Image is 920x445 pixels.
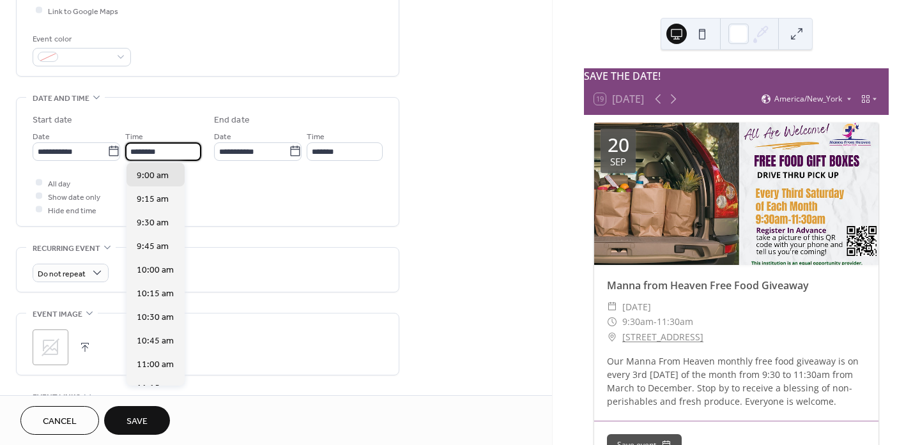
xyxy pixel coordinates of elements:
div: ​ [607,329,617,345]
span: Date and time [33,92,89,105]
div: Our Manna From Heaven monthly free food giveaway is on every 3rd [DATE] of the month from 9:30 to... [594,354,878,408]
span: 11:30am [657,314,693,329]
span: 10:00 am [137,264,174,277]
span: 11:00 am [137,358,174,372]
span: Cancel [43,415,77,428]
span: [DATE] [622,299,651,315]
span: Date [214,130,231,143]
span: All day [48,177,70,190]
div: Event color [33,33,128,46]
button: Cancel [20,406,99,435]
span: Recurring event [33,242,100,255]
div: SAVE THE DATE! [584,68,889,84]
span: America/New_York [774,95,842,103]
div: ; [33,329,68,365]
div: ​ [607,314,617,329]
div: ​ [607,299,617,315]
div: Start date [33,114,72,127]
span: Event links [33,391,80,404]
div: Sep [610,157,626,167]
span: 11:15 am [137,382,174,395]
span: Save [126,415,148,428]
div: Manna from Heaven Free Food Giveaway [594,278,878,293]
span: 10:30 am [137,311,174,324]
span: 9:30am [622,314,654,329]
span: Show date only [48,190,100,204]
span: 9:15 am [137,193,169,206]
button: Save [104,406,170,435]
span: Time [125,130,143,143]
span: 9:00 am [137,169,169,183]
span: Time [307,130,325,143]
span: 10:45 am [137,335,174,348]
span: Date [33,130,50,143]
div: 20 [608,135,629,155]
span: Do not repeat [38,266,86,281]
span: 9:30 am [137,216,169,230]
span: 10:15 am [137,287,174,301]
span: Hide end time [48,204,96,217]
span: Link to Google Maps [48,4,118,18]
span: Event image [33,308,82,321]
a: [STREET_ADDRESS] [622,329,703,345]
span: - [654,314,657,329]
div: End date [214,114,250,127]
span: 9:45 am [137,240,169,253]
